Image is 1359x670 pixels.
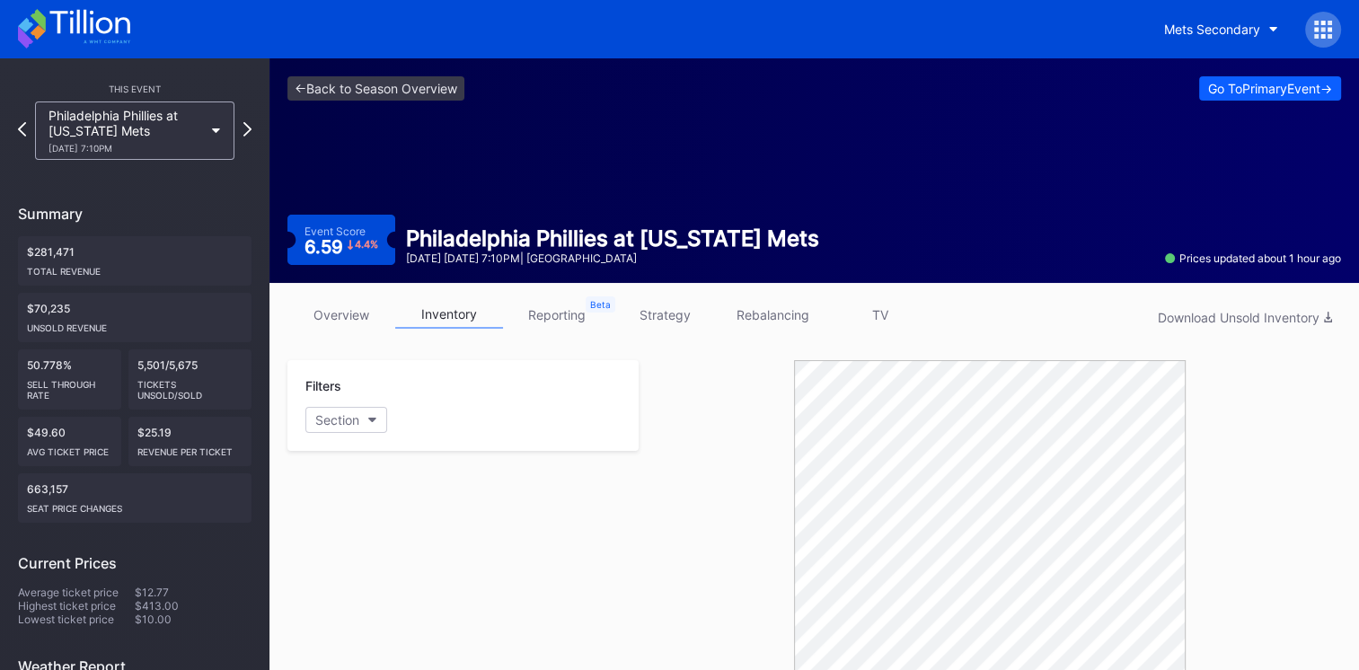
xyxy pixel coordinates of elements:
[49,108,203,154] div: Philadelphia Phillies at [US_STATE] Mets
[128,349,252,410] div: 5,501/5,675
[1149,305,1341,330] button: Download Unsold Inventory
[137,439,243,457] div: Revenue per ticket
[304,238,379,256] div: 6.59
[287,76,464,101] a: <-Back to Season Overview
[18,417,121,466] div: $49.60
[287,301,395,329] a: overview
[1208,81,1332,96] div: Go To Primary Event ->
[49,143,203,154] div: [DATE] 7:10PM
[315,412,359,428] div: Section
[1165,251,1341,265] div: Prices updated about 1 hour ago
[395,301,503,329] a: inventory
[406,251,819,265] div: [DATE] [DATE] 7:10PM | [GEOGRAPHIC_DATA]
[27,372,112,401] div: Sell Through Rate
[137,372,243,401] div: Tickets Unsold/Sold
[355,240,378,250] div: 4.4 %
[135,613,252,626] div: $10.00
[406,225,819,251] div: Philadelphia Phillies at [US_STATE] Mets
[27,496,243,514] div: seat price changes
[128,417,252,466] div: $25.19
[611,301,719,329] a: strategy
[1151,13,1292,46] button: Mets Secondary
[1164,22,1260,37] div: Mets Secondary
[305,378,621,393] div: Filters
[135,586,252,599] div: $12.77
[18,613,135,626] div: Lowest ticket price
[1158,310,1332,325] div: Download Unsold Inventory
[18,473,252,523] div: 663,157
[18,586,135,599] div: Average ticket price
[18,84,252,94] div: This Event
[18,349,121,410] div: 50.778%
[1199,76,1341,101] button: Go ToPrimaryEvent->
[304,225,366,238] div: Event Score
[18,205,252,223] div: Summary
[18,554,252,572] div: Current Prices
[18,599,135,613] div: Highest ticket price
[18,293,252,342] div: $70,235
[135,599,252,613] div: $413.00
[27,439,112,457] div: Avg ticket price
[719,301,826,329] a: rebalancing
[826,301,934,329] a: TV
[305,407,387,433] button: Section
[27,315,243,333] div: Unsold Revenue
[18,236,252,286] div: $281,471
[27,259,243,277] div: Total Revenue
[503,301,611,329] a: reporting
